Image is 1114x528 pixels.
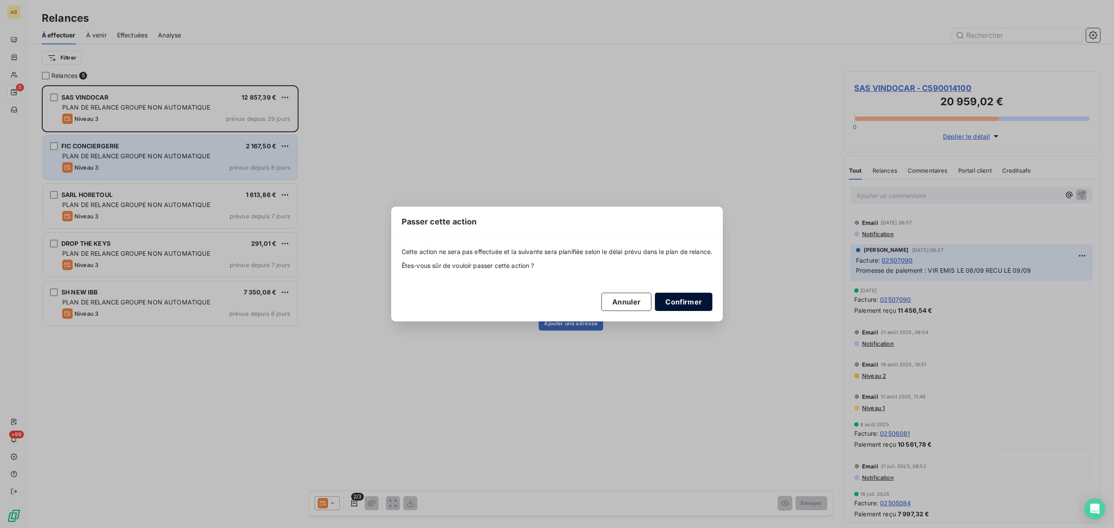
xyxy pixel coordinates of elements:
[1084,498,1105,519] div: Open Intercom Messenger
[655,293,712,311] button: Confirmer
[402,216,477,227] span: Passer cette action
[402,247,713,256] span: Cette action ne sera pas effectuée et la suivante sera planifiée selon le délai prévu dans le pla...
[601,293,651,311] button: Annuler
[402,261,713,270] span: Êtes-vous sûr de vouloir passer cette action ?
